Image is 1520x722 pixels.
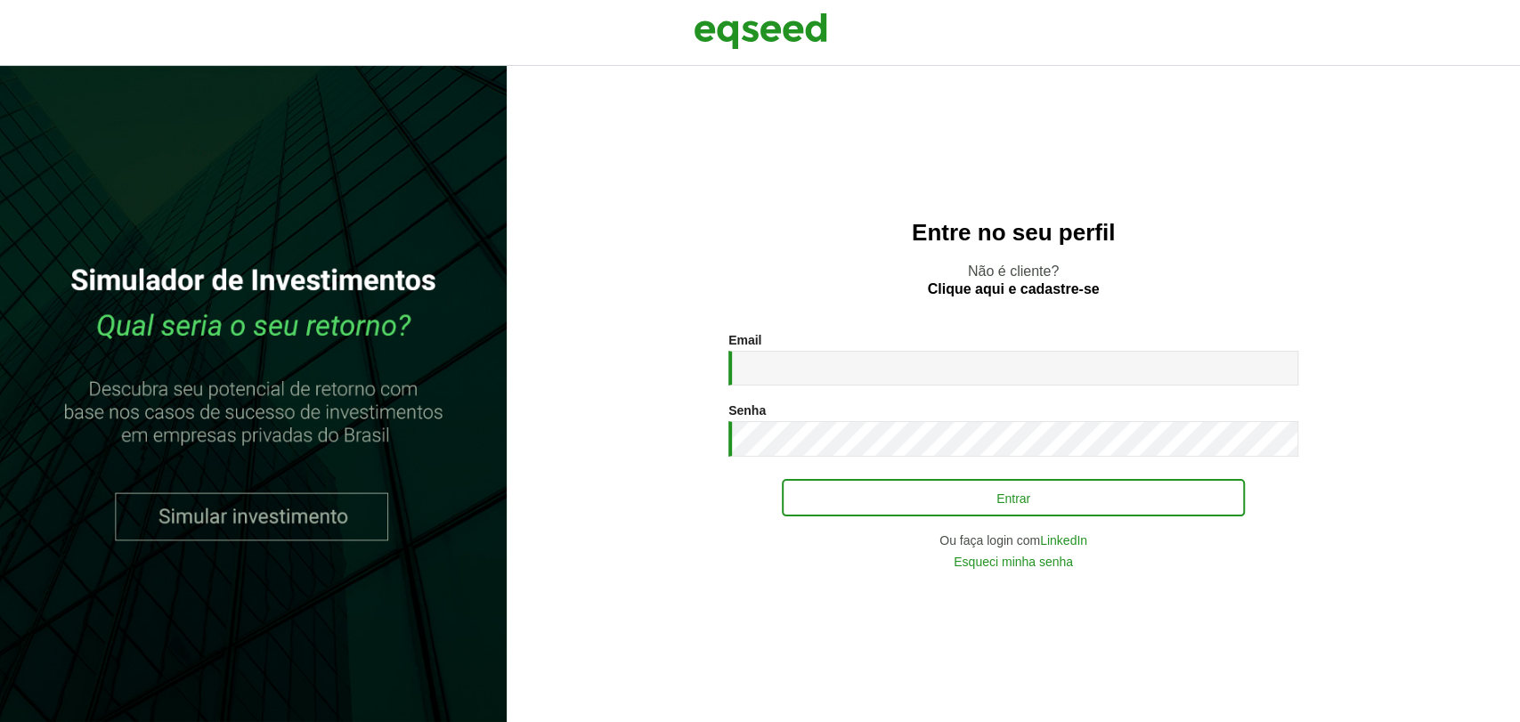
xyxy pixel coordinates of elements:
[694,9,827,53] img: EqSeed Logo
[542,263,1484,296] p: Não é cliente?
[728,334,761,346] label: Email
[928,282,1100,296] a: Clique aqui e cadastre-se
[954,556,1073,568] a: Esqueci minha senha
[728,534,1298,547] div: Ou faça login com
[782,479,1245,516] button: Entrar
[542,220,1484,246] h2: Entre no seu perfil
[728,404,766,417] label: Senha
[1040,534,1087,547] a: LinkedIn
